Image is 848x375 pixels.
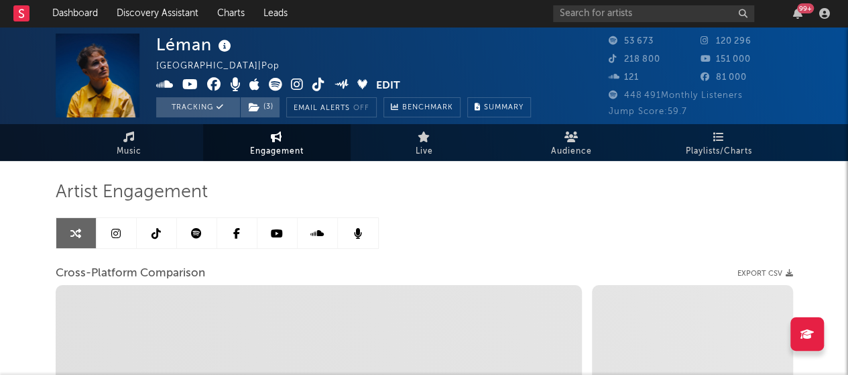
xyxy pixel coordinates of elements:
span: 121 [609,73,639,82]
span: ( 3 ) [240,97,280,117]
button: Export CSV [737,270,793,278]
input: Search for artists [553,5,754,22]
a: Audience [498,124,646,161]
span: 81 000 [701,73,747,82]
span: Audience [551,144,592,160]
em: Off [353,105,369,112]
span: Engagement [250,144,304,160]
a: Playlists/Charts [646,124,793,161]
span: Cross-Platform Comparison [56,266,205,282]
span: 53 673 [609,37,654,46]
span: 218 800 [609,55,660,64]
button: 99+ [793,8,802,19]
div: [GEOGRAPHIC_DATA] | Pop [156,58,295,74]
a: Benchmark [383,97,461,117]
span: 120 296 [701,37,751,46]
div: Léman [156,34,235,56]
a: Engagement [203,124,351,161]
button: (3) [241,97,280,117]
span: 448 491 Monthly Listeners [609,91,743,100]
button: Tracking [156,97,240,117]
span: Artist Engagement [56,184,208,201]
button: Email AlertsOff [286,97,377,117]
a: Music [56,124,203,161]
span: Live [416,144,433,160]
a: Live [351,124,498,161]
button: Edit [376,78,400,95]
span: Benchmark [402,100,453,116]
span: Music [117,144,141,160]
button: Summary [467,97,531,117]
span: Playlists/Charts [686,144,752,160]
div: 99 + [797,3,814,13]
span: 151 000 [701,55,751,64]
span: Jump Score: 59.7 [609,107,687,116]
span: Summary [484,104,524,111]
